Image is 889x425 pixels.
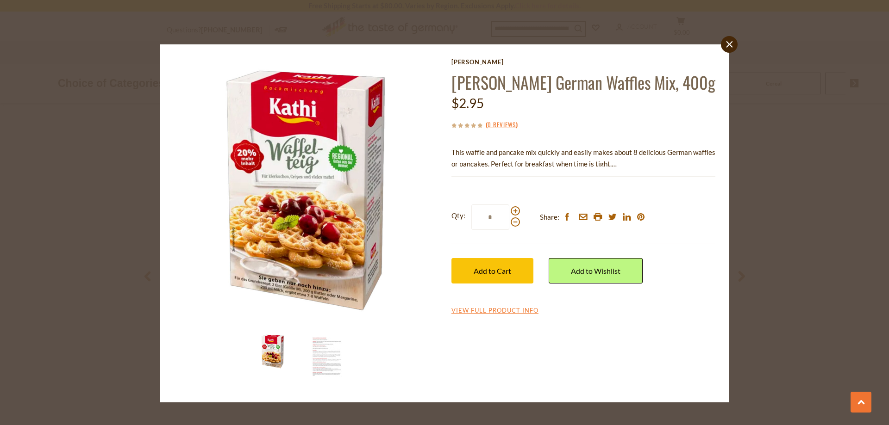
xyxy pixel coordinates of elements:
a: View Full Product Info [451,307,538,315]
img: Kathi German Waffles Mix, 400g [174,58,438,322]
strong: Qty: [451,210,465,222]
a: [PERSON_NAME] German Waffles Mix, 400g [451,70,715,94]
a: Add to Wishlist [549,258,643,283]
a: 0 Reviews [488,120,516,130]
a: [PERSON_NAME] [451,58,715,66]
button: Add to Cart [451,258,533,283]
span: Add to Cart [474,266,511,275]
span: ( ) [486,120,518,129]
img: Kathi German Waffles Mix, 400g [254,333,291,370]
input: Qty: [471,204,509,230]
p: This waffle and pancake mix quickly and easily makes about 8 delicious German waffles or pancakes... [451,147,715,170]
span: $2.95 [451,95,484,111]
span: Share: [540,211,559,223]
img: Kathi German Waffles Mix, 400g [308,333,345,381]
